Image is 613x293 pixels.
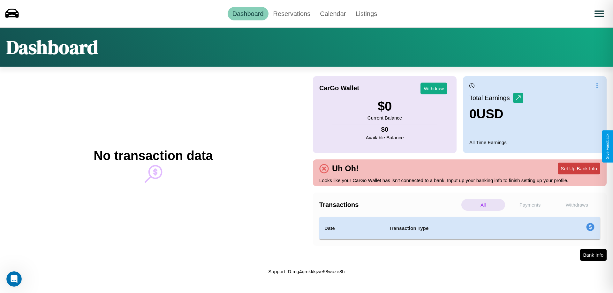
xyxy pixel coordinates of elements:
[6,34,98,60] h1: Dashboard
[590,5,608,23] button: Open menu
[319,176,600,185] p: Looks like your CarGo Wallet has isn't connected to a bank. Input up your banking info to finish ...
[319,201,460,209] h4: Transactions
[558,163,600,174] button: Set Up Bank Info
[461,199,505,211] p: All
[269,7,315,20] a: Reservations
[319,84,359,92] h4: CarGo Wallet
[605,134,610,159] div: Give Feedback
[469,107,523,121] h3: 0 USD
[366,133,404,142] p: Available Balance
[315,7,351,20] a: Calendar
[94,149,213,163] h2: No transaction data
[508,199,552,211] p: Payments
[228,7,269,20] a: Dashboard
[268,267,344,276] p: Support ID: mg4qmkkkjwe58wuze8h
[469,138,600,147] p: All Time Earnings
[367,99,402,114] h3: $ 0
[366,126,404,133] h4: $ 0
[367,114,402,122] p: Current Balance
[319,217,600,239] table: simple table
[555,199,599,211] p: Withdraws
[580,249,607,261] button: Bank Info
[6,271,22,287] iframe: Intercom live chat
[389,224,534,232] h4: Transaction Type
[469,92,513,104] p: Total Earnings
[420,83,447,94] button: Withdraw
[351,7,382,20] a: Listings
[324,224,379,232] h4: Date
[329,164,362,173] h4: Uh Oh!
